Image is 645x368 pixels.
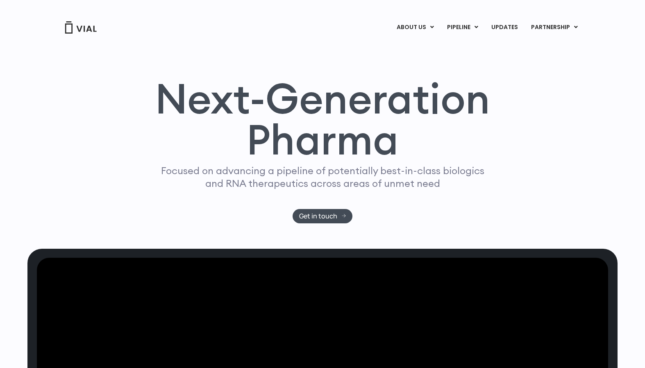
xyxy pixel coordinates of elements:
span: Get in touch [299,213,337,219]
p: Focused on advancing a pipeline of potentially best-in-class biologics and RNA therapeutics acros... [157,164,488,190]
a: ABOUT USMenu Toggle [390,20,440,34]
a: Get in touch [293,209,353,223]
h1: Next-Generation Pharma [145,78,500,161]
a: PIPELINEMenu Toggle [441,20,484,34]
a: UPDATES [485,20,524,34]
img: Vial Logo [64,21,97,34]
a: PARTNERSHIPMenu Toggle [525,20,584,34]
